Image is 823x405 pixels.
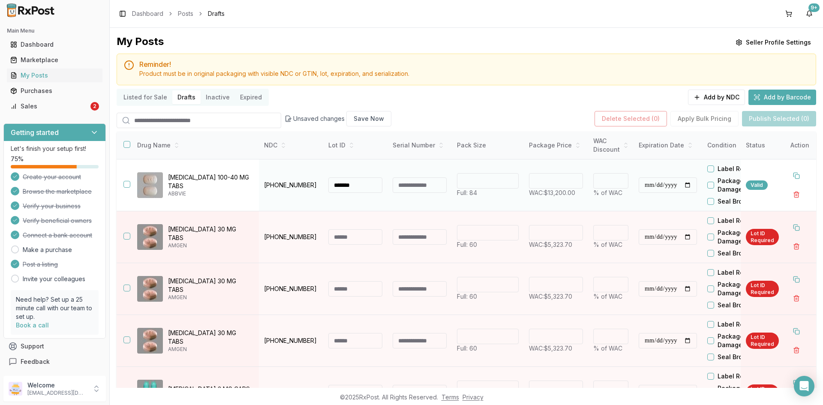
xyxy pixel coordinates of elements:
[137,276,163,302] img: Otezla 30 MG TABS
[23,187,92,196] span: Browse the marketplace
[10,56,99,64] div: Marketplace
[27,390,87,396] p: [EMAIL_ADDRESS][DOMAIN_NAME]
[452,132,524,159] th: Pack Size
[746,281,779,297] div: Lot ID Required
[718,320,760,329] label: Label Residue
[328,141,382,150] div: Lot ID
[7,27,102,34] h2: Main Menu
[3,53,106,67] button: Marketplace
[264,285,318,293] p: [PHONE_NUMBER]
[21,357,50,366] span: Feedback
[730,35,816,50] button: Seller Profile Settings
[718,301,754,309] label: Seal Broken
[11,155,24,163] span: 75 %
[529,293,572,300] span: WAC: $5,323.70
[593,345,622,352] span: % of WAC
[264,141,318,150] div: NDC
[718,332,766,349] label: Package Damaged
[718,165,760,173] label: Label Residue
[264,181,318,189] p: [PHONE_NUMBER]
[264,336,318,345] p: [PHONE_NUMBER]
[718,353,754,361] label: Seal Broken
[789,239,804,254] button: Delete
[3,84,106,98] button: Purchases
[789,187,804,202] button: Delete
[137,328,163,354] img: Otezla 30 MG TABS
[718,384,766,401] label: Package Damaged
[3,69,106,82] button: My Posts
[794,376,814,396] div: Open Intercom Messenger
[789,291,804,306] button: Delete
[789,220,804,235] button: Duplicate
[457,241,477,248] span: Full: 60
[168,346,252,353] p: AMGEN
[168,329,252,346] p: [MEDICAL_DATA] 30 MG TABS
[11,127,59,138] h3: Getting started
[789,324,804,339] button: Duplicate
[9,382,22,396] img: User avatar
[16,321,49,329] a: Book a call
[7,83,102,99] a: Purchases
[23,275,85,283] a: Invite your colleagues
[529,141,583,150] div: Package Price
[3,354,106,369] button: Feedback
[746,333,779,349] div: Lot ID Required
[139,61,809,68] h5: Reminder!
[178,9,193,18] a: Posts
[7,52,102,68] a: Marketplace
[529,345,572,352] span: WAC: $5,323.70
[137,224,163,250] img: Otezla 30 MG TABS
[718,372,760,381] label: Label Residue
[132,9,225,18] nav: breadcrumb
[118,90,172,104] button: Listed for Sale
[27,381,87,390] p: Welcome
[168,294,252,301] p: AMGEN
[463,393,484,401] a: Privacy
[457,189,477,196] span: Full: 84
[718,197,754,206] label: Seal Broken
[23,231,92,240] span: Connect a bank account
[139,69,809,78] div: Product must be in original packaging with visible NDC or GTIN, lot, expiration, and serialization.
[529,241,572,248] span: WAC: $5,323.70
[442,393,459,401] a: Terms
[702,132,766,159] th: Condition
[132,9,163,18] a: Dashboard
[746,180,768,190] div: Valid
[789,375,804,391] button: Duplicate
[748,90,816,105] button: Add by Barcode
[23,202,81,210] span: Verify your business
[7,99,102,114] a: Sales2
[90,102,99,111] div: 2
[789,342,804,358] button: Delete
[7,68,102,83] a: My Posts
[208,9,225,18] span: Drafts
[264,233,318,241] p: [PHONE_NUMBER]
[3,38,106,51] button: Dashboard
[23,260,58,269] span: Post a listing
[639,141,697,150] div: Expiration Date
[593,241,622,248] span: % of WAC
[789,168,804,183] button: Duplicate
[718,249,754,258] label: Seal Broken
[688,90,745,105] button: Add by NDC
[802,7,816,21] button: 9+
[393,141,447,150] div: Serial Number
[117,35,164,50] div: My Posts
[168,225,252,242] p: [MEDICAL_DATA] 30 MG TABS
[346,111,391,126] button: Save Now
[7,37,102,52] a: Dashboard
[784,132,816,159] th: Action
[746,229,779,245] div: Lot ID Required
[718,177,766,194] label: Package Damaged
[593,137,628,154] div: WAC Discount
[23,246,72,254] a: Make a purchase
[168,190,252,197] p: ABBVIE
[741,132,784,159] th: Status
[789,272,804,287] button: Duplicate
[168,277,252,294] p: [MEDICAL_DATA] 30 MG TABS
[23,173,81,181] span: Create your account
[168,242,252,249] p: AMGEN
[808,3,820,12] div: 9+
[3,339,106,354] button: Support
[172,90,201,104] button: Drafts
